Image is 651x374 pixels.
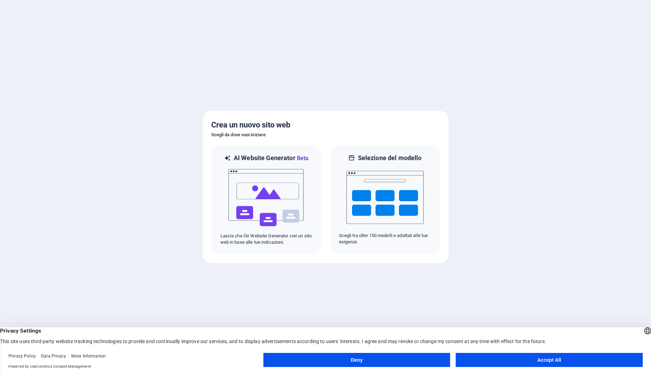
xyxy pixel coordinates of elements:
[220,233,312,245] p: Lascia che l'AI Website Generator crei un sito web in base alle tue indicazioni.
[358,154,422,162] h6: Selezione del modello
[339,232,431,245] p: Scegli tra oltre 150 modelli e adattali alle tue esigenze.
[211,145,321,255] div: AI Website GeneratorBetaaiLascia che l'AI Website Generator crei un sito web in base alle tue ind...
[234,154,308,163] h6: AI Website Generator
[295,155,309,162] span: Beta
[330,145,440,255] div: Selezione del modelloScegli tra oltre 150 modelli e adattali alle tue esigenze.
[228,163,305,233] img: ai
[211,131,440,139] h6: Scegli da dove vuoi iniziare
[211,119,440,131] h5: Crea un nuovo sito web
